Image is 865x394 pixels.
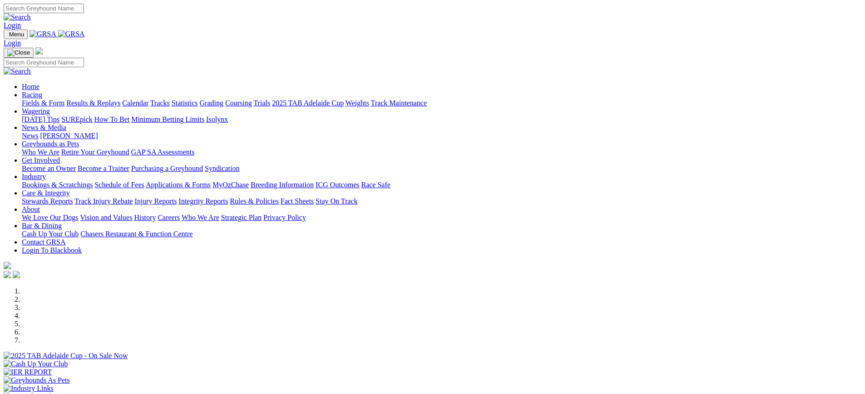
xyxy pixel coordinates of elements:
a: Calendar [122,99,148,107]
a: Strategic Plan [221,214,262,221]
button: Toggle navigation [4,48,34,58]
a: Greyhounds as Pets [22,140,79,148]
a: Who We Are [182,214,219,221]
span: Menu [9,31,24,38]
a: Vision and Values [80,214,132,221]
a: Become a Trainer [78,165,129,172]
a: Rules & Policies [230,197,279,205]
a: Fact Sheets [281,197,314,205]
img: logo-grsa-white.png [4,262,11,269]
a: Trials [253,99,270,107]
a: 2025 TAB Adelaide Cup [272,99,344,107]
a: Minimum Betting Limits [131,115,204,123]
a: GAP SA Assessments [131,148,195,156]
input: Search [4,4,84,13]
a: Industry [22,173,46,180]
a: Track Injury Rebate [74,197,133,205]
a: Retire Your Greyhound [61,148,129,156]
a: ICG Outcomes [316,181,359,189]
button: Toggle navigation [4,30,28,39]
div: Care & Integrity [22,197,861,205]
a: Care & Integrity [22,189,70,197]
a: Breeding Information [251,181,314,189]
input: Search [4,58,84,67]
a: Results & Replays [66,99,120,107]
a: [PERSON_NAME] [40,132,98,140]
div: About [22,214,861,222]
a: Isolynx [206,115,228,123]
div: Wagering [22,115,861,124]
a: Chasers Restaurant & Function Centre [80,230,193,238]
a: Weights [346,99,369,107]
div: Industry [22,181,861,189]
a: Grading [200,99,223,107]
a: Who We Are [22,148,59,156]
a: Race Safe [361,181,390,189]
a: Bookings & Scratchings [22,181,93,189]
a: Login To Blackbook [22,246,82,254]
img: Industry Links [4,384,54,393]
div: Get Involved [22,165,861,173]
a: Statistics [172,99,198,107]
a: Coursing [225,99,252,107]
img: Greyhounds As Pets [4,376,70,384]
a: Stay On Track [316,197,357,205]
img: logo-grsa-white.png [35,47,43,55]
a: News & Media [22,124,66,131]
a: Purchasing a Greyhound [131,165,203,172]
a: We Love Our Dogs [22,214,78,221]
img: Search [4,67,31,75]
div: Racing [22,99,861,107]
img: GRSA [30,30,56,38]
a: Get Involved [22,156,60,164]
a: Bar & Dining [22,222,62,229]
a: Privacy Policy [263,214,306,221]
a: Schedule of Fees [94,181,144,189]
div: Bar & Dining [22,230,861,238]
a: Tracks [150,99,170,107]
a: News [22,132,38,140]
div: News & Media [22,132,861,140]
a: [DATE] Tips [22,115,59,123]
a: Home [22,83,40,90]
img: twitter.svg [13,271,20,278]
a: Wagering [22,107,50,115]
a: Fields & Form [22,99,64,107]
img: IER REPORT [4,368,52,376]
a: Login [4,39,21,47]
img: Close [7,49,30,56]
a: Contact GRSA [22,238,65,246]
a: Stewards Reports [22,197,73,205]
a: Become an Owner [22,165,76,172]
a: About [22,205,40,213]
a: Track Maintenance [371,99,427,107]
a: Integrity Reports [178,197,228,205]
img: facebook.svg [4,271,11,278]
a: History [134,214,156,221]
img: 2025 TAB Adelaide Cup - On Sale Now [4,352,128,360]
a: Racing [22,91,42,99]
img: Cash Up Your Club [4,360,68,368]
a: Injury Reports [134,197,177,205]
a: SUREpick [61,115,92,123]
a: MyOzChase [213,181,249,189]
a: Login [4,21,21,29]
img: GRSA [58,30,85,38]
a: Syndication [205,165,239,172]
a: Cash Up Your Club [22,230,79,238]
a: Applications & Forms [146,181,211,189]
a: How To Bet [94,115,130,123]
div: Greyhounds as Pets [22,148,861,156]
a: Careers [158,214,180,221]
img: Search [4,13,31,21]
